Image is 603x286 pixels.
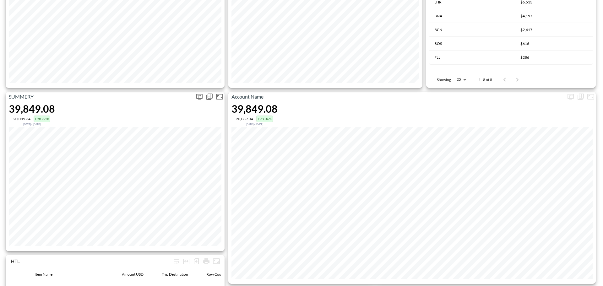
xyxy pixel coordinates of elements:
div: +98.36% [34,116,50,122]
th: BNA [429,9,515,23]
div: Trip Destination [162,271,188,278]
div: Item Name [35,271,52,278]
th: BCN [429,23,515,37]
button: more [194,92,204,102]
div: Compared to Jul 01, 2025 - Aug 01, 2025 [231,122,278,126]
p: Showing [437,77,451,82]
p: SUMMERY [6,93,194,100]
th: $4,157 [515,9,593,23]
span: Trip Destination [162,271,196,278]
th: FLL [429,51,515,64]
span: Display settings [194,92,204,102]
span: Display settings [566,92,576,102]
div: 25 [454,75,469,84]
button: Fullscreen [211,256,221,266]
div: 39,849.08 [231,103,278,115]
button: Fullscreen [215,92,225,102]
th: $616 [515,37,593,51]
div: Show chart as table [204,92,215,102]
th: $2,417 [515,23,593,37]
span: Item Name [35,271,61,278]
th: BOS [429,37,515,51]
div: 39,849.08 [9,103,55,115]
div: Show chart as table [576,92,586,102]
div: +98.36% [256,116,273,122]
th: $286 [515,51,593,64]
div: Compared to Jul 01, 2025 - Aug 01, 2025 [9,122,55,126]
div: Wrap text [171,256,181,266]
button: Fullscreen [586,92,596,102]
div: 20,089.34 [13,116,30,121]
button: more [566,92,576,102]
span: Row Count [206,271,233,278]
div: Print [201,256,211,266]
p: Account Name [228,93,566,100]
div: Row Count [206,271,225,278]
span: Amount USD [122,271,152,278]
div: HTL [11,258,171,264]
div: 20,089.34 [236,116,253,121]
div: Number of rows selected for download: 2 [191,256,201,266]
div: Amount USD [122,271,144,278]
p: 1–8 of 8 [479,77,492,82]
div: Toggle table layout between fixed and auto (default: auto) [181,256,191,266]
